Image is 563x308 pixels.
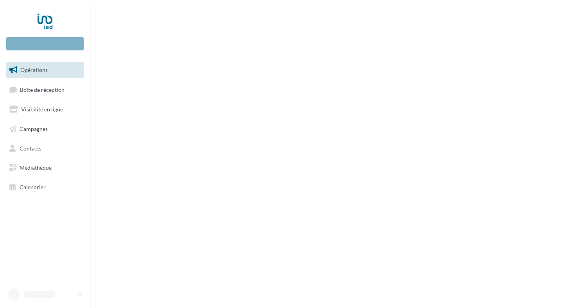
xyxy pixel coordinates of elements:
[20,86,65,93] span: Boîte de réception
[5,179,85,195] a: Calendrier
[5,81,85,98] a: Boîte de réception
[5,62,85,78] a: Opérations
[5,121,85,137] a: Campagnes
[20,66,48,73] span: Opérations
[6,37,84,50] div: Nouvelle campagne
[20,164,52,171] span: Médiathèque
[20,184,46,190] span: Calendrier
[21,106,63,113] span: Visibilité en ligne
[5,159,85,176] a: Médiathèque
[5,101,85,118] a: Visibilité en ligne
[20,125,48,132] span: Campagnes
[20,145,41,151] span: Contacts
[5,140,85,157] a: Contacts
